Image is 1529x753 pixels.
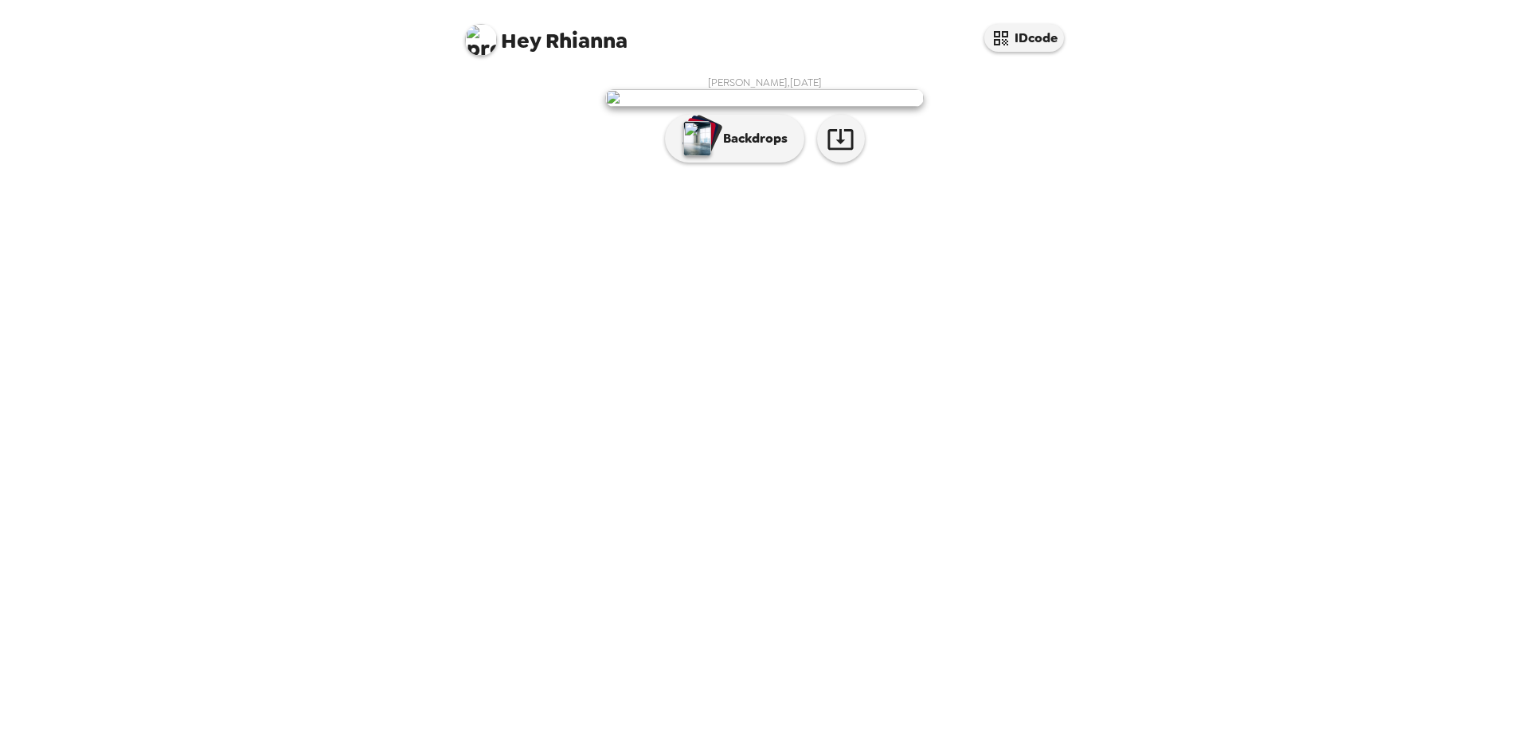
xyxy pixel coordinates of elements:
button: Backdrops [665,115,804,163]
span: [PERSON_NAME] , [DATE] [708,76,822,89]
p: Backdrops [715,129,788,148]
span: Hey [501,26,541,55]
button: IDcode [984,24,1064,52]
span: Rhianna [465,16,628,52]
img: user [605,89,924,107]
img: profile pic [465,24,497,56]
